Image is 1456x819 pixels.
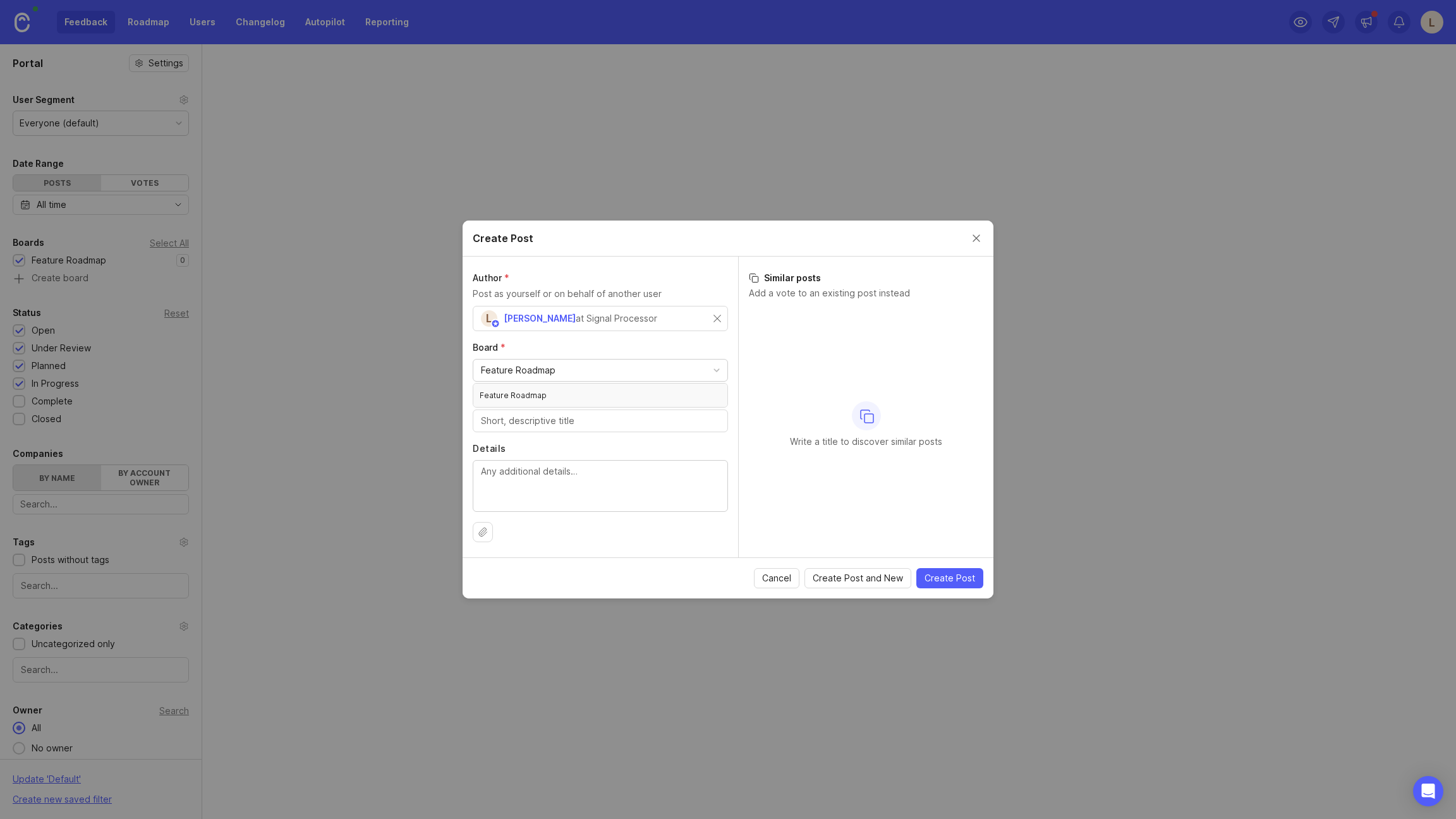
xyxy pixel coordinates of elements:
[473,384,727,407] div: Feature Roadmap
[804,568,911,588] button: Create Post and New
[481,414,720,428] input: Short, descriptive title
[925,572,975,585] span: Create Post
[481,310,497,327] div: L
[749,287,983,300] p: Add a vote to an existing post instead
[576,312,657,325] div: at Signal Processor
[916,568,983,588] button: Create Post
[473,342,506,353] span: Board (required)
[473,287,728,301] p: Post as yourself or on behalf of another user
[473,522,493,542] button: Upload file
[473,442,728,455] label: Details
[504,313,576,324] span: [PERSON_NAME]
[790,435,942,448] p: Write a title to discover similar posts
[491,319,500,329] img: member badge
[969,231,983,245] button: Close create post modal
[481,363,555,377] div: Feature Roadmap
[473,231,533,246] h2: Create Post
[813,572,903,585] span: Create Post and New
[473,272,509,283] span: Author (required)
[1413,776,1443,806] div: Open Intercom Messenger
[754,568,799,588] button: Cancel
[749,272,983,284] h3: Similar posts
[762,572,791,585] span: Cancel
